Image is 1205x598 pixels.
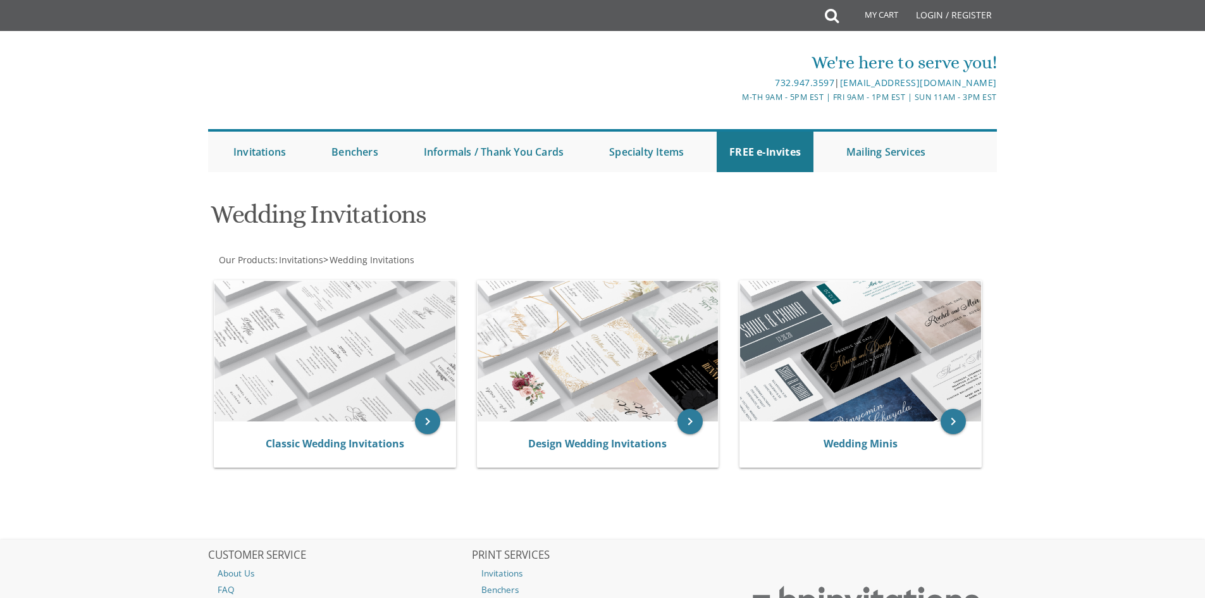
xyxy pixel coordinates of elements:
[528,437,667,451] a: Design Wedding Invitations
[208,565,470,582] a: About Us
[478,281,719,421] img: Design Wedding Invitations
[472,582,734,598] a: Benchers
[840,77,997,89] a: [EMAIL_ADDRESS][DOMAIN_NAME]
[472,90,997,104] div: M-Th 9am - 5pm EST | Fri 9am - 1pm EST | Sun 11am - 3pm EST
[677,409,703,434] a: keyboard_arrow_right
[740,281,981,421] img: Wedding Minis
[824,437,898,451] a: Wedding Minis
[834,132,938,172] a: Mailing Services
[837,1,907,33] a: My Cart
[330,254,414,266] span: Wedding Invitations
[472,565,734,582] a: Invitations
[775,77,834,89] a: 732.947.3597
[278,254,323,266] a: Invitations
[411,132,576,172] a: Informals / Thank You Cards
[208,549,470,562] h2: CUSTOMER SERVICE
[218,254,275,266] a: Our Products
[596,132,696,172] a: Specialty Items
[472,549,734,562] h2: PRINT SERVICES
[211,201,727,238] h1: Wedding Invitations
[319,132,391,172] a: Benchers
[472,75,997,90] div: |
[415,409,440,434] a: keyboard_arrow_right
[328,254,414,266] a: Wedding Invitations
[717,132,813,172] a: FREE e-Invites
[221,132,299,172] a: Invitations
[279,254,323,266] span: Invitations
[208,254,603,266] div: :
[472,50,997,75] div: We're here to serve you!
[208,582,470,598] a: FAQ
[323,254,414,266] span: >
[941,409,966,434] a: keyboard_arrow_right
[266,437,404,451] a: Classic Wedding Invitations
[214,281,455,421] img: Classic Wedding Invitations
